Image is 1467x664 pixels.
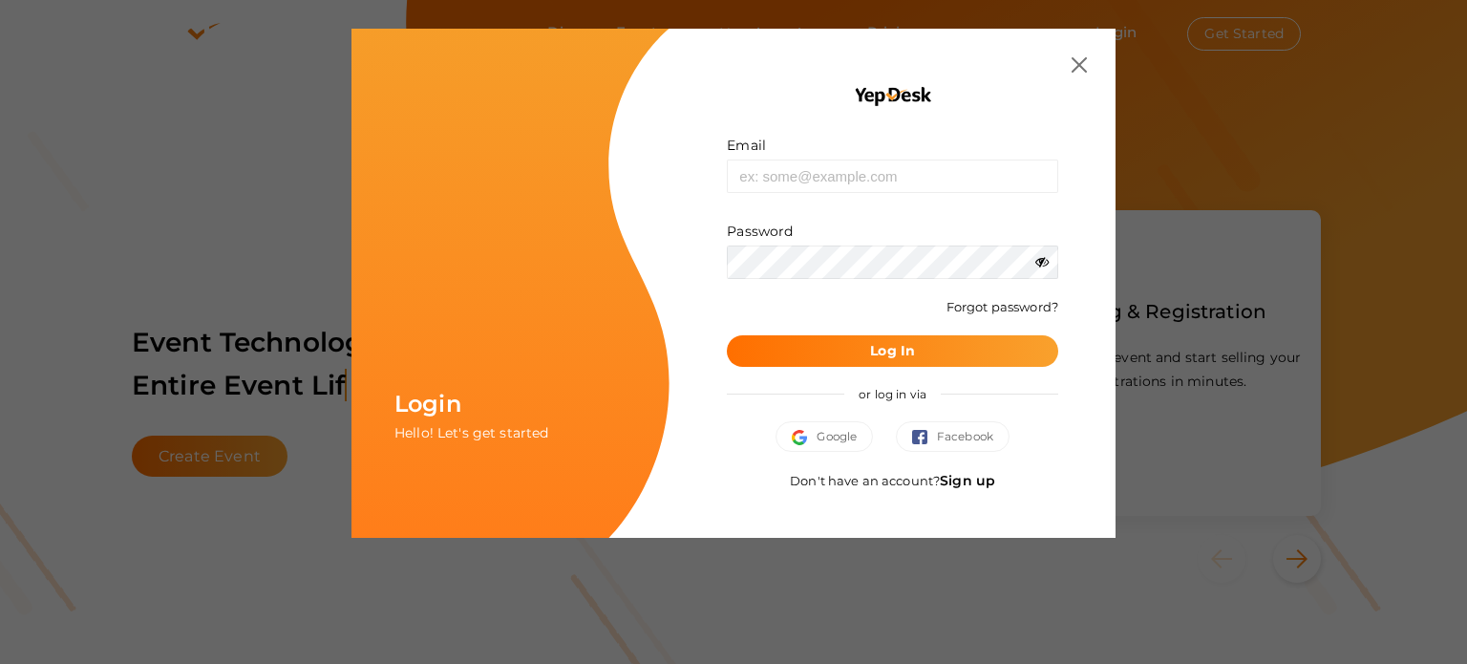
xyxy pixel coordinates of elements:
label: Email [727,136,766,155]
span: Facebook [912,427,993,446]
span: Hello! Let's get started [394,424,548,441]
span: Don't have an account? [790,473,995,488]
img: facebook.svg [912,430,937,445]
img: YEP_black_cropped.png [853,86,932,107]
span: Login [394,390,461,418]
span: Google [792,427,857,446]
button: Facebook [896,421,1010,452]
a: Sign up [940,472,995,489]
img: google.svg [792,430,817,445]
a: Forgot password? [946,299,1058,314]
b: Log In [870,342,915,359]
span: or log in via [844,373,941,416]
img: close.svg [1072,57,1087,73]
button: Google [776,421,873,452]
label: Password [727,222,793,241]
button: Log In [727,335,1058,367]
input: ex: some@example.com [727,160,1058,193]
